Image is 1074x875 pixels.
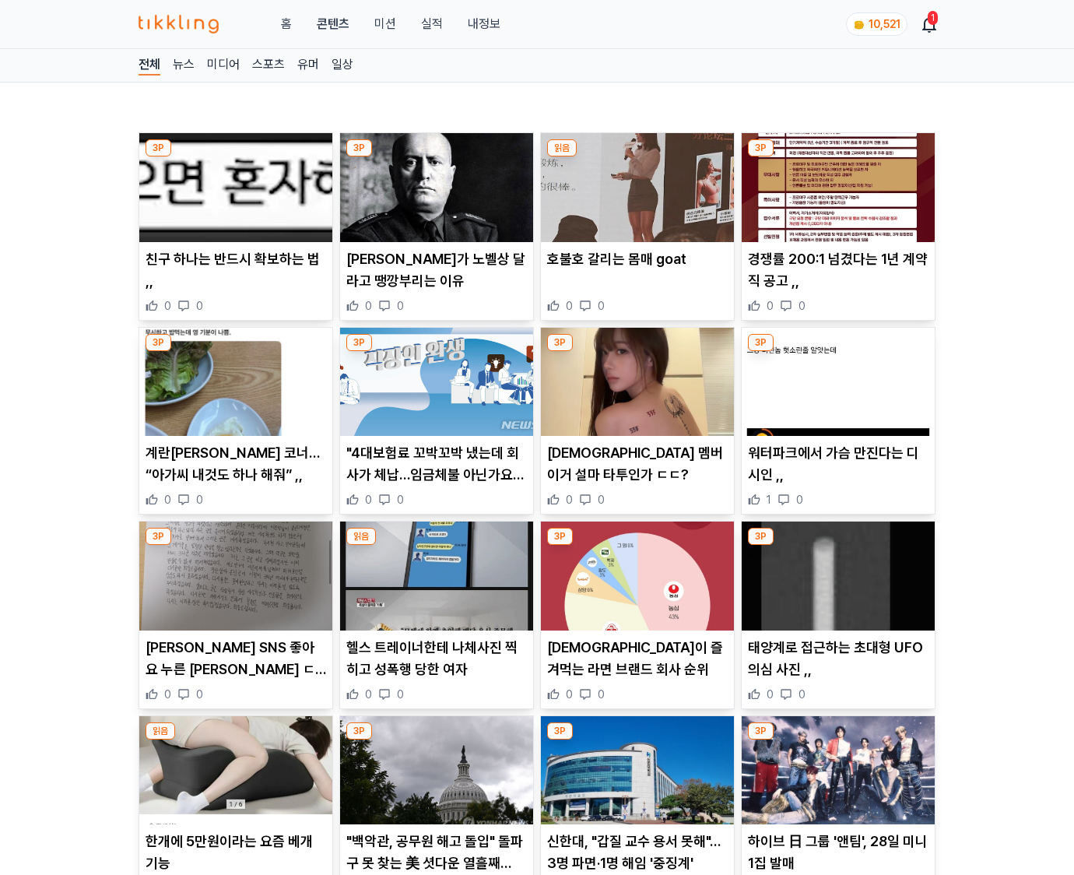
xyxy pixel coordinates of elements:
div: 3P [748,139,774,156]
p: 한개에 5만원이라는 요즘 베개 기능 [146,831,326,874]
button: 미션 [374,15,396,33]
img: 하이브 日 그룹 '앤팀', 28일 미니 1집 발매 [742,716,935,825]
p: [DEMOGRAPHIC_DATA]이 즐겨먹는 라면 브랜드 회사 순위 [547,637,728,680]
a: 뉴스 [173,55,195,76]
div: 3P [146,334,171,351]
img: 이준석 SNS 좋아요 누른 한소희 ㄷㄷ [139,522,332,631]
img: 경쟁률 200:1 넘겼다는 1년 계약직 공고 ,, [742,133,935,242]
p: 신한대, "갑질 교수 용서 못해"…3명 파면·1명 해임 '중징계' [547,831,728,874]
span: 0 [196,687,203,702]
div: 3P 태양계로 접근하는 초대형 UFO 의심 사진 ,, 태양계로 접근하는 초대형 UFO 의심 사진 ,, 0 0 [741,521,935,709]
span: 0 [164,492,171,508]
a: 전체 [139,55,160,76]
div: 3P [346,139,372,156]
span: 0 [798,298,805,314]
a: 실적 [421,15,443,33]
div: 1 [928,11,938,25]
p: 호불호 갈리는 몸매 goat [547,248,728,270]
img: 트럼프가 노벨상 달라고 땡깡부리는 이유 [340,133,533,242]
span: 0 [767,687,774,702]
p: 경쟁률 200:1 넘겼다는 1년 계약직 공고 ,, [748,248,928,292]
span: 0 [397,492,404,508]
span: 0 [767,298,774,314]
span: 0 [164,298,171,314]
div: 읽음 헬스 트레이너한테 나체사진 찍히고 성폭행 당한 여자 헬스 트레이너한테 나체사진 찍히고 성폭행 당한 여자 0 0 [339,521,534,709]
a: coin 10,521 [846,12,904,36]
span: 0 [196,298,203,314]
img: 에스파 멤버 이거 설마 타투인가 ㄷㄷ? [541,328,734,437]
div: 3P "4대보험료 꼬박꼬박 냈는데 회사가 체납…임금체불 아닌가요?"[직장인 완생] "4대보험료 꼬박꼬박 냈는데 회사가 체납…임금체불 아닌가요?"[직장인 완생] 0 0 [339,327,534,515]
span: 0 [798,687,805,702]
div: 3P [748,528,774,545]
div: 3P [346,722,372,740]
span: 10,521 [869,18,900,30]
p: 태양계로 접근하는 초대형 UFO 의심 사진 ,, [748,637,928,680]
img: 태양계로 접근하는 초대형 UFO 의심 사진 ,, [742,522,935,631]
div: 3P [146,528,171,545]
a: 미디어 [207,55,240,76]
div: 3P [346,334,372,351]
span: 0 [397,687,404,702]
div: 3P 에스파 멤버 이거 설마 타투인가 ㄷㄷ? [DEMOGRAPHIC_DATA] 멤버 이거 설마 타투인가 ㄷㄷ? 0 0 [540,327,735,515]
img: 친구 하나는 반드시 확보하는 법 ,, [139,133,332,242]
a: 홈 [281,15,292,33]
div: 3P 이준석 SNS 좋아요 누른 한소희 ㄷㄷ [PERSON_NAME] SNS 좋아요 누른 [PERSON_NAME] ㄷㄷ 0 0 [139,521,333,709]
p: "4대보험료 꼬박꼬박 냈는데 회사가 체납…임금체불 아닌가요?"[직장인 완생] [346,442,527,486]
div: 3P 경쟁률 200:1 넘겼다는 1년 계약직 공고 ,, 경쟁률 200:1 넘겼다는 1년 계약직 공고 ,, 0 0 [741,132,935,321]
a: 1 [923,15,935,33]
span: 1 [767,492,771,508]
p: 하이브 日 그룹 '앤팀', 28일 미니 1집 발매 [748,831,928,874]
p: [PERSON_NAME] SNS 좋아요 누른 [PERSON_NAME] ㄷㄷ [146,637,326,680]
span: 0 [566,298,573,314]
img: 한국인들이 즐겨먹는 라면 브랜드 회사 순위 [541,522,734,631]
p: [DEMOGRAPHIC_DATA] 멤버 이거 설마 타투인가 ㄷㄷ? [547,442,728,486]
div: 3P 워터파크에서 가슴 만진다는 디시인 ,, 워터파크에서 가슴 만진다는 디시인 ,, 1 0 [741,327,935,515]
div: 3P [547,528,573,545]
img: 호불호 갈리는 몸매 goat [541,133,734,242]
span: 0 [397,298,404,314]
img: "백악관, 공무원 해고 돌입" 돌파구 못 찾는 美 셧다운 열흘째… [340,716,533,825]
img: coin [853,19,865,31]
a: 콘텐츠 [317,15,349,33]
span: 0 [164,687,171,702]
img: 티끌링 [139,15,219,33]
div: 3P [547,722,573,740]
span: 0 [598,492,605,508]
img: 헬스 트레이너한테 나체사진 찍히고 성폭행 당한 여자 [340,522,533,631]
div: 3P [547,334,573,351]
img: "4대보험료 꼬박꼬박 냈는데 회사가 체납…임금체불 아닌가요?"[직장인 완생] [340,328,533,437]
p: "백악관, 공무원 해고 돌입" 돌파구 못 찾는 美 셧다운 열흘째… [346,831,527,874]
div: 읽음 [346,528,376,545]
span: 0 [598,687,605,702]
div: 읽음 [547,139,577,156]
img: 계란후라이 셀프 코너… “아가씨 내것도 하나 해줘” ,, [139,328,332,437]
p: 워터파크에서 가슴 만진다는 디시인 ,, [748,442,928,486]
div: 읽음 호불호 갈리는 몸매 goat 호불호 갈리는 몸매 goat 0 0 [540,132,735,321]
div: 3P 한국인들이 즐겨먹는 라면 브랜드 회사 순위 [DEMOGRAPHIC_DATA]이 즐겨먹는 라면 브랜드 회사 순위 0 0 [540,521,735,709]
span: 0 [365,492,372,508]
a: 스포츠 [252,55,285,76]
div: 3P [748,334,774,351]
img: 신한대, "갑질 교수 용서 못해"…3명 파면·1명 해임 '중징계' [541,716,734,825]
a: 내정보 [468,15,500,33]
div: 읽음 [146,722,175,740]
span: 0 [598,298,605,314]
span: 0 [365,298,372,314]
p: [PERSON_NAME]가 노벨상 달라고 땡깡부리는 이유 [346,248,527,292]
span: 0 [566,492,573,508]
div: 3P 계란후라이 셀프 코너… “아가씨 내것도 하나 해줘” ,, 계란[PERSON_NAME] 코너… “아가씨 내것도 하나 해줘” ,, 0 0 [139,327,333,515]
span: 0 [365,687,372,702]
div: 3P 트럼프가 노벨상 달라고 땡깡부리는 이유 [PERSON_NAME]가 노벨상 달라고 땡깡부리는 이유 0 0 [339,132,534,321]
p: 헬스 트레이너한테 나체사진 찍히고 성폭행 당한 여자 [346,637,527,680]
span: 0 [196,492,203,508]
div: 3P [146,139,171,156]
span: 0 [566,687,573,702]
img: 워터파크에서 가슴 만진다는 디시인 ,, [742,328,935,437]
div: 3P 친구 하나는 반드시 확보하는 법 ,, 친구 하나는 반드시 확보하는 법 ,, 0 0 [139,132,333,321]
div: 3P [748,722,774,740]
a: 유머 [297,55,319,76]
a: 일상 [332,55,353,76]
p: 계란[PERSON_NAME] 코너… “아가씨 내것도 하나 해줘” ,, [146,442,326,486]
img: 한개에 5만원이라는 요즘 베개 기능 [139,716,332,825]
p: 친구 하나는 반드시 확보하는 법 ,, [146,248,326,292]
